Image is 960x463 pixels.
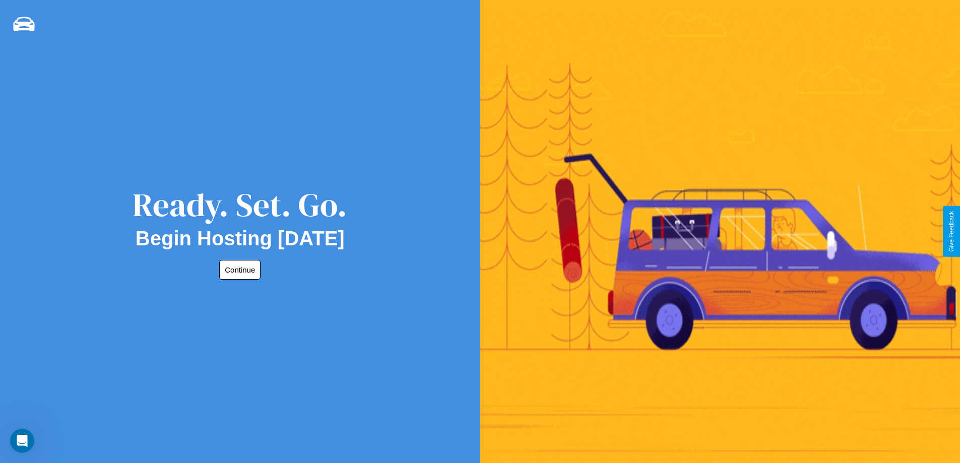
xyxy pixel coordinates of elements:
div: Ready. Set. Go. [133,182,347,227]
button: Continue [219,260,261,280]
iframe: Intercom live chat [10,429,34,453]
h2: Begin Hosting [DATE] [136,227,345,250]
div: Give Feedback [948,211,955,252]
